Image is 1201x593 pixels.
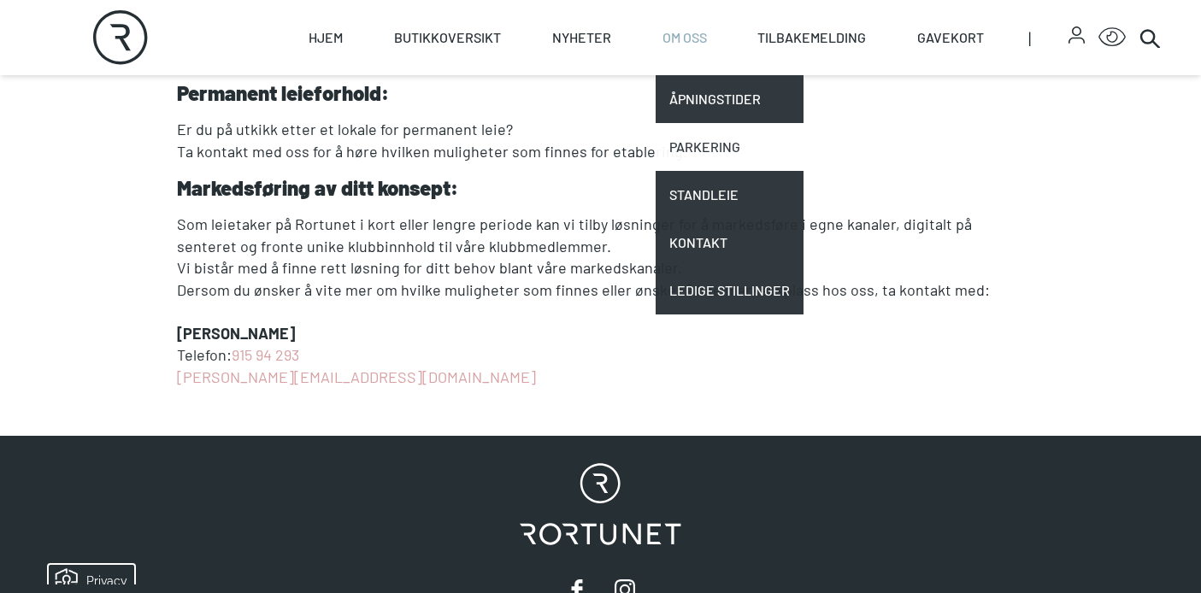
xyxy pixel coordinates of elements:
p: Dersom du ønsker å vite mer om hvilke muligheter som finnes eller ønsker å leie markedsplass hos ... [177,279,1025,302]
a: Standleie [656,171,804,219]
strong: [PERSON_NAME] [177,324,295,343]
a: Åpningstider [656,75,804,123]
p: Vi bistår med å finne rett løsning for ditt behov blant våre markedskanaler. [177,257,1025,279]
strong: Permanent leieforhold: [177,80,389,105]
button: Open Accessibility Menu [1098,24,1126,51]
p: Telefon: [177,344,1025,367]
iframe: Manage Preferences [17,563,156,584]
a: Ledige stillinger [656,267,804,314]
a: [PERSON_NAME][EMAIL_ADDRESS][DOMAIN_NAME] [177,367,536,386]
a: Parkering [656,123,804,171]
a: 293 [275,345,299,364]
a: Kontakt [656,219,804,267]
strong: Markedsføring av ditt konsept: [177,175,458,200]
p: Ta kontakt med oss for å høre hvilken muligheter som finnes for etablering. [177,141,1025,163]
p: Er du på utkikk etter et lokale for permanent leie? [177,119,1025,141]
a: 915 94 [232,345,272,364]
p: Som leietaker på Rortunet i kort eller lengre periode kan vi tilby løsninger for å markedsføre i ... [177,214,1025,257]
h5: Privacy [69,3,110,32]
